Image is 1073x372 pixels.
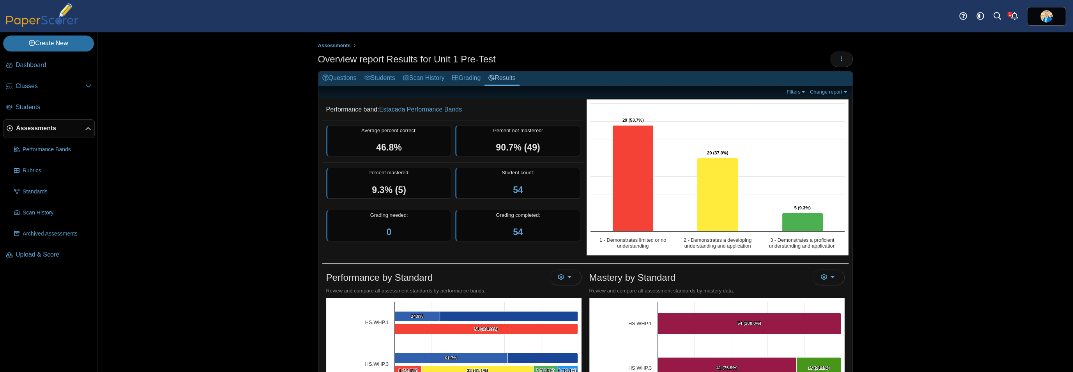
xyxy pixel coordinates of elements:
path: 2 - Demonstrates a developing understanding and application, 20. Overall Assessment Performance. [697,158,738,232]
a: Grading [448,71,484,86]
span: Assessments [16,124,85,133]
a: Scan History [399,71,449,86]
path: 3 - Demonstrates a proficient understanding and application, 5. Overall Assessment Performance. [782,213,823,232]
a: Students [361,71,399,86]
tspan: HS.WHP.1 [365,319,388,325]
text: 54 (100.0%) [474,326,498,331]
text: 2 - Demonstrates a developing understanding and application [683,237,751,249]
a: Performance Bands [11,140,95,159]
tspan: HS.WHP.3 [365,361,388,367]
img: ps.jrF02AmRZeRNgPWo [1040,10,1053,23]
a: Assessments [316,41,352,51]
path: [object Object], 54. Not Mastered. [658,313,841,335]
button: More options [550,269,582,285]
a: Upload & Score [3,246,95,264]
span: Dashboard [16,61,92,69]
span: Classes [16,82,85,90]
a: Estacada Performance Bands [379,106,462,113]
text: 29 (53.7%) [622,118,643,122]
path: 1 - Demonstrates limited or no understanding, 29. Overall Assessment Performance. [612,126,653,232]
a: Change report [808,89,850,95]
svg: Interactive chart [587,99,849,255]
span: Students [16,103,92,112]
a: 54 [513,227,523,237]
span: Standards [23,188,92,196]
a: HS.WHP.1 [628,321,651,326]
div: Review and compare all assessment standards by mastery data. [589,287,845,294]
a: [object Object] [365,361,388,367]
text: 5 (9.3%) [794,205,811,210]
path: [object Object], 75.1323. Average Percent Not Correct. [440,312,578,322]
text: 1 - Demonstrates limited or no understanding [599,237,666,249]
text: 13 (24.1%) [808,365,829,370]
a: Classes [3,77,95,96]
a: 0 [387,227,392,237]
a: Filters [785,89,808,95]
div: Review and compare all assessment standards by performance bands. [326,287,582,294]
span: Travis McFarland [1040,10,1053,23]
path: [object Object], 38.27159814814813. Average Percent Not Correct. [507,353,578,363]
text: 61.7% [445,356,457,360]
div: Student count: [455,168,580,199]
text: 24.9% [411,314,423,319]
a: ps.jrF02AmRZeRNgPWo [1027,7,1066,26]
a: Standards [11,182,95,201]
path: [object Object], 54. 1 - Demonstrates limited or no understanding. [394,324,578,334]
span: Assessments [318,43,351,48]
a: Archived Assessments [11,225,95,243]
span: Upload & Score [16,250,92,259]
a: Assessments [3,119,95,138]
a: Scan History [11,204,95,222]
span: 9.3% (5) [372,185,406,195]
path: [object Object], 61.72840185185187. Average Percent Correct. [394,353,507,363]
text: 41 (75.9%) [716,365,737,370]
span: Performance Bands [23,146,92,154]
text: 54 (100.0%) [737,321,761,326]
a: Dashboard [3,56,95,75]
span: 90.7% (49) [496,142,540,152]
div: Percent mastered: [326,168,451,199]
img: PaperScorer [3,3,81,27]
span: Scan History [23,209,92,217]
h1: Performance by Standard [326,271,433,284]
dd: Performance band: [322,99,584,120]
path: [object Object], 24.867699999999996. Average Percent Correct. [394,312,440,322]
a: HS.WHP.3 [628,365,651,371]
div: Chart. Highcharts interactive chart. [587,99,849,255]
a: Alerts [1006,8,1023,25]
a: PaperScorer [3,21,81,28]
a: Create New [3,35,94,51]
text: 20 (37.0%) [707,151,728,155]
a: 54 [513,185,523,195]
div: Average percent correct: [326,125,451,157]
div: Grading needed: [326,210,451,241]
button: More options [813,269,845,285]
span: 46.8% [376,142,402,152]
span: Archived Assessments [23,230,92,238]
span: Rubrics [23,167,92,175]
div: Percent not mastered: [455,125,580,157]
a: Questions [318,71,361,86]
div: Grading completed: [455,210,580,241]
text: 3 - Demonstrates a proficient understanding and application [769,237,835,249]
a: [object Object] [365,319,388,325]
a: Results [484,71,519,86]
a: Rubrics [11,161,95,180]
h1: Overview report Results for Unit 1 Pre-Test [318,53,496,66]
h1: Mastery by Standard [589,271,675,284]
a: Students [3,98,95,117]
